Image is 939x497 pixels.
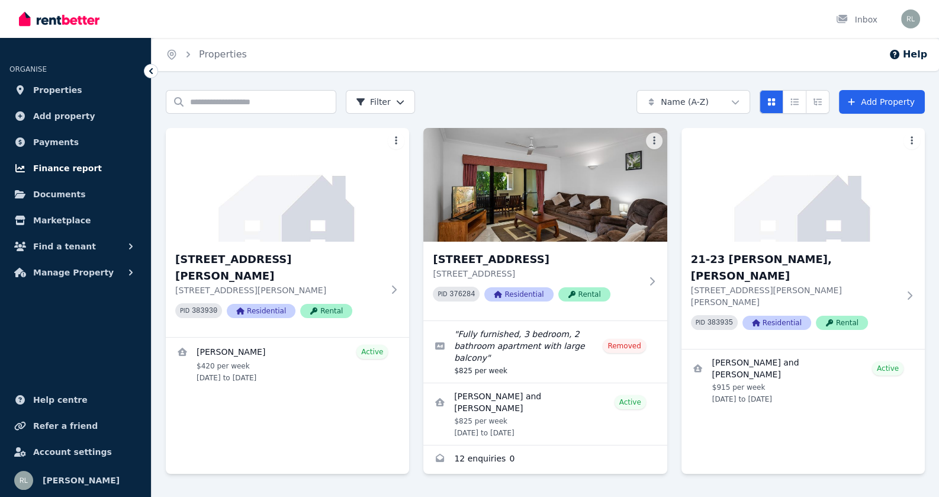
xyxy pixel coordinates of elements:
[356,96,391,108] span: Filter
[33,239,96,254] span: Find a tenant
[423,128,667,242] img: 15/310-316 Lake St, Cairns North
[423,445,667,474] a: Enquiries for 15/310-316 Lake St, Cairns North
[783,90,806,114] button: Compact list view
[9,235,142,258] button: Find a tenant
[681,128,925,242] img: 21-23 Sommerville Cres, Whitfield
[14,471,33,490] img: Ryan Lindberg
[9,156,142,180] a: Finance report
[33,213,91,227] span: Marketplace
[9,388,142,412] a: Help centre
[9,261,142,284] button: Manage Property
[696,319,705,326] small: PID
[43,473,120,488] span: [PERSON_NAME]
[388,133,404,149] button: More options
[9,130,142,154] a: Payments
[9,209,142,232] a: Marketplace
[901,9,920,28] img: Ryan Lindberg
[9,182,142,206] a: Documents
[484,287,553,302] span: Residential
[839,90,925,114] a: Add Property
[433,251,641,268] h3: [STREET_ADDRESS]
[423,321,667,383] a: Edit listing: Fully furnished, 3 bedroom, 2 bathroom apartment with large balcony
[691,284,899,308] p: [STREET_ADDRESS][PERSON_NAME][PERSON_NAME]
[166,338,409,390] a: View details for Sharman Paul
[33,393,88,407] span: Help centre
[433,268,641,280] p: [STREET_ADDRESS]
[33,135,79,149] span: Payments
[760,90,829,114] div: View options
[816,316,868,330] span: Rental
[19,10,99,28] img: RentBetter
[661,96,709,108] span: Name (A-Z)
[300,304,352,318] span: Rental
[9,78,142,102] a: Properties
[33,109,95,123] span: Add property
[33,187,86,201] span: Documents
[681,128,925,349] a: 21-23 Sommerville Cres, Whitfield21-23 [PERSON_NAME], [PERSON_NAME][STREET_ADDRESS][PERSON_NAME][...
[636,90,750,114] button: Name (A-Z)
[166,128,409,242] img: 7/2 Chester Ct, Manunda
[9,414,142,438] a: Refer a friend
[449,290,475,299] code: 376284
[742,316,811,330] span: Residential
[423,383,667,445] a: View details for Nerina and Ferdinand Osborne
[806,90,829,114] button: Expanded list view
[227,304,295,318] span: Residential
[199,49,247,60] a: Properties
[152,38,261,71] nav: Breadcrumb
[760,90,783,114] button: Card view
[175,251,383,284] h3: [STREET_ADDRESS][PERSON_NAME]
[33,419,98,433] span: Refer a friend
[681,349,925,411] a: View details for Andrew and Tanya Axtell
[9,104,142,128] a: Add property
[9,440,142,464] a: Account settings
[33,265,114,280] span: Manage Property
[889,47,927,62] button: Help
[346,90,415,114] button: Filter
[180,307,189,314] small: PID
[9,65,47,73] span: ORGANISE
[903,133,920,149] button: More options
[691,251,899,284] h3: 21-23 [PERSON_NAME], [PERSON_NAME]
[836,14,877,25] div: Inbox
[423,128,667,320] a: 15/310-316 Lake St, Cairns North[STREET_ADDRESS][STREET_ADDRESS]PID 376284ResidentialRental
[708,319,733,327] code: 383935
[166,128,409,337] a: 7/2 Chester Ct, Manunda[STREET_ADDRESS][PERSON_NAME][STREET_ADDRESS][PERSON_NAME]PID 383930Reside...
[33,83,82,97] span: Properties
[646,133,663,149] button: More options
[33,445,112,459] span: Account settings
[558,287,610,302] span: Rental
[175,284,383,296] p: [STREET_ADDRESS][PERSON_NAME]
[438,291,447,297] small: PID
[192,307,217,315] code: 383930
[33,161,102,175] span: Finance report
